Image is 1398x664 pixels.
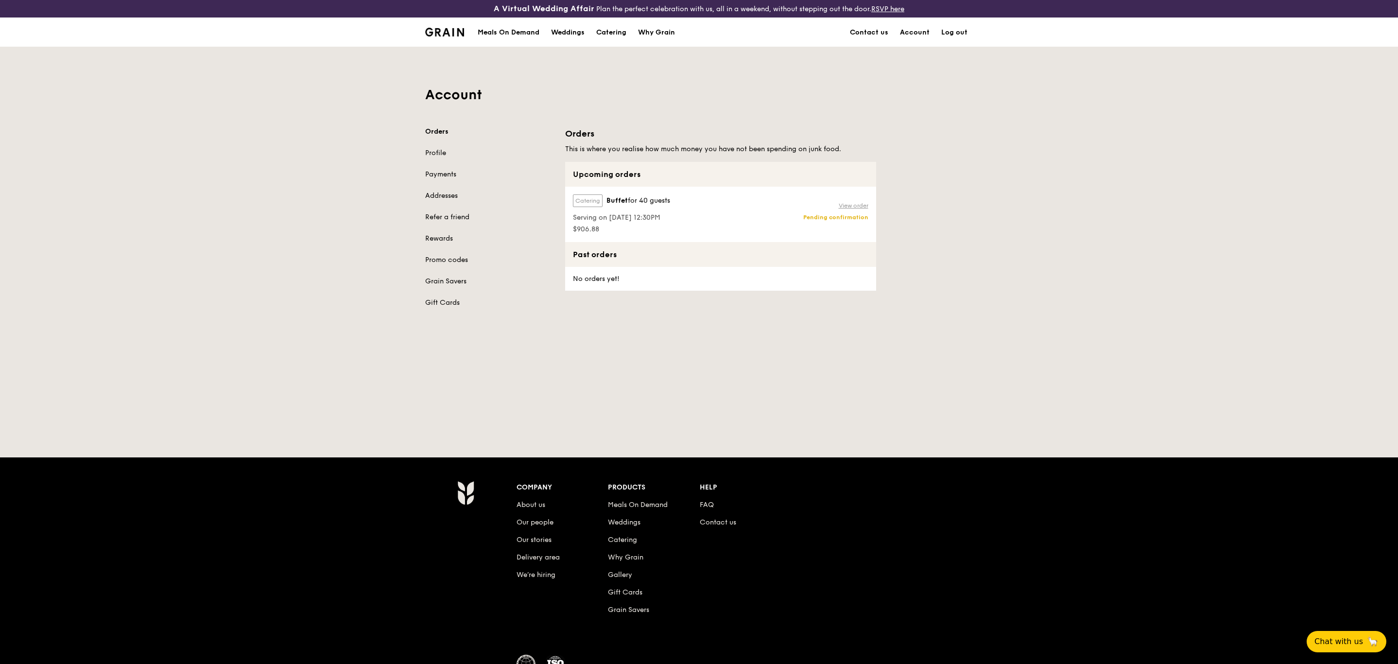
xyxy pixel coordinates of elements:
[425,17,465,46] a: GrainGrain
[425,191,553,201] a: Addresses
[425,127,553,137] a: Orders
[517,518,553,526] a: Our people
[871,5,904,13] a: RSVP here
[700,518,736,526] a: Contact us
[517,536,552,544] a: Our stories
[425,298,553,308] a: Gift Cards
[608,536,637,544] a: Catering
[517,481,608,494] div: Company
[632,18,681,47] a: Why Grain
[638,18,675,47] div: Why Grain
[596,18,626,47] div: Catering
[844,18,894,47] a: Contact us
[425,148,553,158] a: Profile
[573,213,670,223] span: Serving on [DATE] 12:30PM
[608,606,649,614] a: Grain Savers
[419,4,979,14] div: Plan the perfect celebration with us, all in a weekend, without stepping out the door.
[425,212,553,222] a: Refer a friend
[573,225,670,234] span: $906.88
[803,213,868,221] p: Pending confirmation
[608,588,642,596] a: Gift Cards
[839,202,868,210] a: View order
[565,127,876,140] h1: Orders
[425,28,465,36] img: Grain
[425,86,973,104] h1: Account
[700,481,792,494] div: Help
[517,571,555,579] a: We’re hiring
[478,18,539,47] div: Meals On Demand
[1307,631,1386,652] button: Chat with us🦙
[608,553,643,561] a: Why Grain
[425,170,553,179] a: Payments
[700,501,714,509] a: FAQ
[1314,636,1363,647] span: Chat with us
[608,518,640,526] a: Weddings
[573,194,603,207] label: Catering
[425,277,553,286] a: Grain Savers
[608,571,632,579] a: Gallery
[551,18,585,47] div: Weddings
[517,501,545,509] a: About us
[606,196,628,206] span: Buffet
[608,501,668,509] a: Meals On Demand
[425,234,553,244] a: Rewards
[590,18,632,47] a: Catering
[517,553,560,561] a: Delivery area
[935,18,973,47] a: Log out
[494,4,594,14] h3: A Virtual Wedding Affair
[565,267,625,291] div: No orders yet!
[457,481,474,505] img: Grain
[425,255,553,265] a: Promo codes
[608,481,700,494] div: Products
[565,242,876,267] div: Past orders
[1367,636,1379,647] span: 🦙
[628,196,670,205] span: for 40 guests
[545,18,590,47] a: Weddings
[894,18,935,47] a: Account
[565,162,876,187] div: Upcoming orders
[565,144,876,154] h5: This is where you realise how much money you have not been spending on junk food.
